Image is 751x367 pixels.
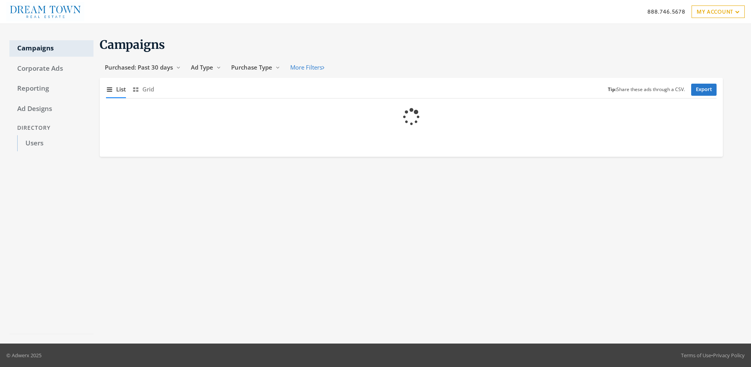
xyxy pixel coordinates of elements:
[647,7,685,16] a: 888.746.5678
[692,5,745,18] a: My Account
[17,135,93,152] a: Users
[132,81,154,98] button: Grid
[100,60,186,75] button: Purchased: Past 30 days
[9,101,93,117] a: Ad Designs
[9,81,93,97] a: Reporting
[285,60,329,75] button: More Filters
[608,86,616,93] b: Tip:
[231,63,272,71] span: Purchase Type
[608,86,685,93] small: Share these ads through a CSV.
[6,351,41,359] p: © Adwerx 2025
[681,352,711,359] a: Terms of Use
[105,63,173,71] span: Purchased: Past 30 days
[116,85,126,94] span: List
[9,121,93,135] div: Directory
[100,37,165,52] span: Campaigns
[106,81,126,98] button: List
[713,352,745,359] a: Privacy Policy
[191,63,213,71] span: Ad Type
[9,61,93,77] a: Corporate Ads
[9,40,93,57] a: Campaigns
[681,351,745,359] div: •
[6,2,84,21] img: Adwerx
[142,85,154,94] span: Grid
[186,60,226,75] button: Ad Type
[691,84,717,96] a: Export
[226,60,285,75] button: Purchase Type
